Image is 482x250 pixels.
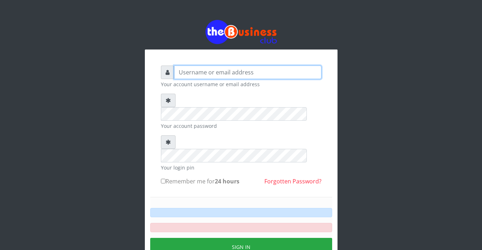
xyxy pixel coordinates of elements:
b: 24 hours [215,177,239,185]
small: Your account password [161,122,321,130]
input: Username or email address [174,66,321,79]
label: Remember me for [161,177,239,186]
a: Forgotten Password? [264,177,321,185]
small: Your account username or email address [161,80,321,88]
input: Remember me for24 hours [161,179,166,183]
small: Your login pin [161,164,321,171]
